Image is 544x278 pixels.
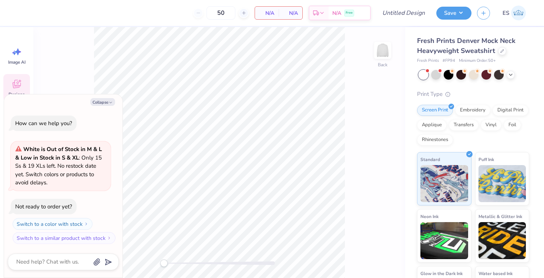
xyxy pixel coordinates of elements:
span: Fresh Prints [417,58,439,64]
button: Collapse [90,98,115,106]
div: Applique [417,120,447,131]
div: Print Type [417,90,529,98]
div: Rhinestones [417,134,453,145]
a: ES [499,6,529,20]
button: Switch to a color with stock [13,218,93,230]
span: Free [346,10,353,16]
span: N/A [259,9,274,17]
div: How can we help you? [15,120,72,127]
strong: White is Out of Stock in M & L & Low in Stock in S & XL [15,145,102,161]
div: Screen Print [417,105,453,116]
span: Glow in the Dark Ink [420,269,463,277]
span: Fresh Prints Denver Mock Neck Heavyweight Sweatshirt [417,36,516,55]
span: N/A [332,9,341,17]
div: Foil [504,120,521,131]
img: Standard [420,165,468,202]
img: Back [375,43,390,58]
img: Switch to a similar product with stock [107,236,111,240]
span: Minimum Order: 50 + [459,58,496,64]
span: N/A [283,9,298,17]
div: Transfers [449,120,478,131]
span: Standard [420,155,440,163]
span: # FP94 [443,58,455,64]
span: Water based Ink [478,269,513,277]
span: Puff Ink [478,155,494,163]
input: – – [206,6,235,20]
span: Designs [9,91,25,97]
button: Save [436,7,471,20]
div: Digital Print [493,105,528,116]
div: Accessibility label [160,259,168,267]
img: Erica Springer [511,6,526,20]
button: Switch to a similar product with stock [13,232,115,244]
div: Not ready to order yet? [15,203,72,210]
img: Puff Ink [478,165,526,202]
div: Embroidery [455,105,490,116]
input: Untitled Design [376,6,431,20]
img: Switch to a color with stock [84,222,88,226]
span: Image AI [8,59,26,65]
div: Back [378,61,387,68]
div: Vinyl [481,120,501,131]
span: : Only 15 Ss & 19 XLs left. No restock date yet. Switch colors or products to avoid delays. [15,145,102,186]
img: Metallic & Glitter Ink [478,222,526,259]
span: Metallic & Glitter Ink [478,212,522,220]
span: Neon Ink [420,212,439,220]
span: ES [503,9,509,17]
img: Neon Ink [420,222,468,259]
